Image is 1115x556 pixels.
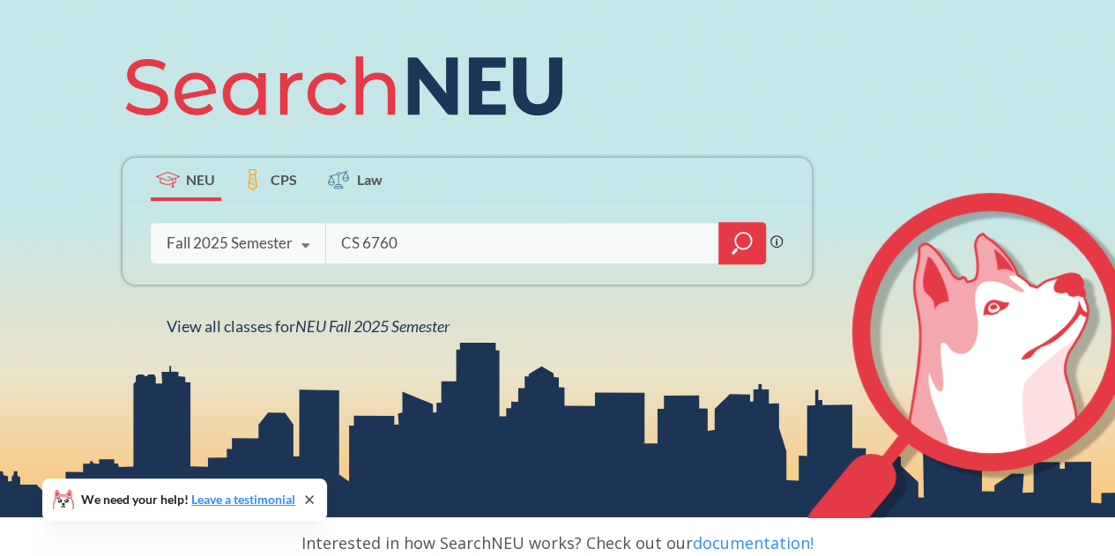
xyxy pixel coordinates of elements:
a: documentation! [693,532,814,553]
div: Fall 2025 Semester [167,234,293,253]
div: magnifying glass [718,222,766,264]
span: Law [357,169,383,189]
input: Class, professor, course number, "phrase" [339,225,706,262]
svg: magnifying glass [732,231,753,256]
a: Leave a testimonial [191,492,295,507]
span: NEU Fall 2025 Semester [295,316,450,336]
span: View all classes for [167,316,450,336]
span: NEU [186,169,215,189]
span: We need your help! [81,493,295,506]
span: CPS [271,169,297,189]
